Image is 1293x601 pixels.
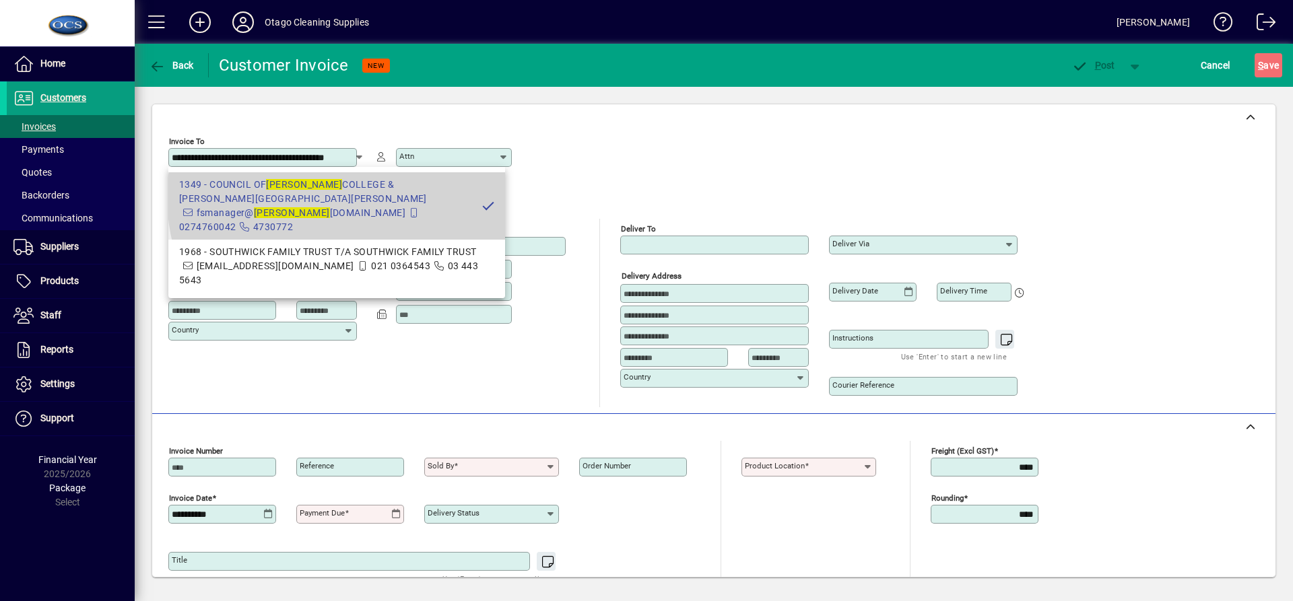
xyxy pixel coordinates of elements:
mat-hint: Use 'Enter' to start a new line [442,571,548,586]
mat-label: Reference [300,461,334,470]
mat-label: Email [399,240,419,250]
mat-label: Sold by [428,461,454,470]
a: Suppliers [7,230,135,264]
a: Home [7,47,135,81]
mat-label: Deliver To [621,224,656,234]
span: Financial Year [38,454,97,465]
mat-label: Delivery status [428,508,479,518]
span: Quotes [13,167,52,178]
span: P [1095,60,1101,71]
span: ost [1071,60,1115,71]
mat-label: Deliver via [832,239,869,248]
span: Suppliers [40,241,79,252]
app-page-header-button: Back [135,53,209,77]
span: Reports [40,344,73,355]
a: Support [7,402,135,435]
div: [PERSON_NAME] [1117,11,1190,33]
a: Knowledge Base [1203,3,1233,46]
button: Copy to Delivery address [339,214,360,236]
mat-label: Rounding [931,493,964,503]
mat-label: Instructions [832,333,873,343]
mat-label: Order number [583,461,631,470]
button: Cancel [1197,53,1234,77]
button: Post [1065,53,1122,77]
button: Save [1255,53,1282,77]
a: Invoices [7,115,135,138]
a: Backorders [7,184,135,207]
button: Back [145,53,197,77]
span: Backorders [13,190,69,201]
span: Customers [40,92,86,103]
mat-label: Invoice number [169,446,223,456]
mat-label: Mobile [399,263,423,273]
mat-label: Title [172,555,187,565]
mat-label: Product location [745,461,805,470]
a: Logout [1247,3,1276,46]
a: Reports [7,333,135,367]
mat-label: Country [172,325,199,334]
a: Products [7,264,135,298]
span: Back [149,60,194,71]
button: Add [178,10,222,34]
button: Profile [222,10,265,34]
mat-label: Payment due [300,508,345,518]
mat-label: Attn [399,151,414,161]
div: Otago Cleaning Supplies [265,11,369,33]
span: NEW [368,61,385,70]
mat-label: Country [624,372,651,382]
mat-label: Invoice date [169,493,212,503]
mat-label: Freight (excl GST) [931,446,994,456]
span: Invoices [13,121,56,132]
span: Products [40,275,79,286]
span: ave [1258,55,1279,76]
span: Package [49,483,86,493]
a: Staff [7,299,135,332]
span: S [1258,60,1263,71]
span: Staff [40,310,61,320]
span: Support [40,413,74,423]
a: Quotes [7,161,135,184]
mat-label: Delivery date [832,286,878,295]
div: Customer Invoice [219,55,349,76]
span: Communications [13,213,93,223]
mat-hint: Use 'Enter' to start a new line [901,349,1007,364]
a: Communications [7,207,135,229]
span: Home [40,58,65,69]
span: Cancel [1201,55,1230,76]
a: Payments [7,138,135,161]
span: Settings [40,378,75,389]
a: Settings [7,367,135,401]
span: Payments [13,144,64,155]
mat-label: Delivery time [940,286,987,295]
mat-label: Invoice To [169,137,205,146]
mat-label: Courier Reference [832,380,894,390]
mat-label: Phone [399,285,421,295]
